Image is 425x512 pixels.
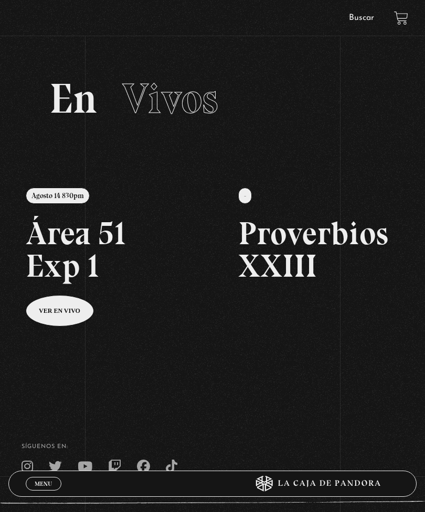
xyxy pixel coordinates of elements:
[349,14,374,22] a: Buscar
[22,444,404,450] h4: SÍguenos en:
[122,73,218,124] span: Vivos
[49,78,376,119] h2: En
[35,481,52,487] span: Menu
[394,10,408,25] a: View your shopping cart
[31,489,56,497] span: Cerrar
